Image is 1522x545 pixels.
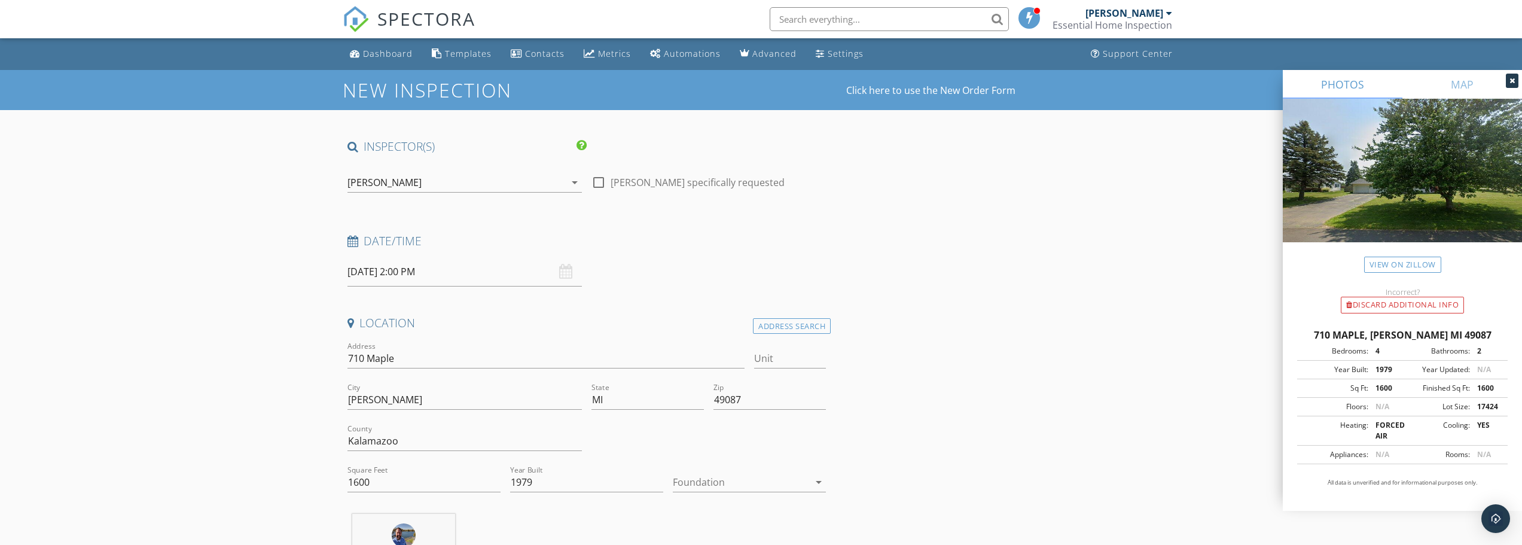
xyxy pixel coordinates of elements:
div: YES [1470,420,1504,442]
div: Appliances: [1301,449,1368,460]
div: Rooms: [1402,449,1470,460]
a: Support Center [1086,43,1178,65]
div: Discard Additional info [1341,297,1464,313]
span: N/A [1477,449,1491,459]
div: Lot Size: [1402,401,1470,412]
div: Templates [445,48,492,59]
span: N/A [1375,401,1389,412]
a: Templates [427,43,496,65]
h1: New Inspection [343,80,608,101]
div: 17424 [1470,401,1504,412]
a: View on Zillow [1364,257,1441,273]
div: [PERSON_NAME] [1085,7,1163,19]
div: Dashboard [363,48,413,59]
div: Heating: [1301,420,1368,442]
div: Automations [664,48,721,59]
div: Incorrect? [1283,287,1522,297]
h4: Location [347,315,826,331]
h4: Date/Time [347,233,826,249]
div: Bathrooms: [1402,346,1470,357]
span: SPECTORA [377,6,475,31]
img: The Best Home Inspection Software - Spectora [343,6,369,32]
span: N/A [1477,364,1491,375]
span: N/A [1375,449,1389,459]
p: All data is unverified and for informational purposes only. [1297,479,1508,487]
div: Floors: [1301,401,1368,412]
div: Year Built: [1301,364,1368,375]
div: Finished Sq Ft: [1402,383,1470,394]
div: Open Intercom Messenger [1481,504,1510,533]
div: Cooling: [1402,420,1470,442]
a: Click here to use the New Order Form [846,86,1015,95]
a: Advanced [735,43,801,65]
div: Essential Home Inspection [1053,19,1172,31]
a: Settings [811,43,868,65]
div: FORCED AIR [1368,420,1402,442]
div: 2 [1470,346,1504,357]
a: PHOTOS [1283,70,1402,99]
a: Contacts [506,43,569,65]
div: [PERSON_NAME] [347,177,422,188]
div: 4 [1368,346,1402,357]
div: Metrics [598,48,631,59]
a: SPECTORA [343,16,475,41]
div: 710 Maple, [PERSON_NAME] MI 49087 [1297,328,1508,342]
div: Year Updated: [1402,364,1470,375]
i: arrow_drop_down [568,175,582,190]
input: Search everything... [770,7,1009,31]
a: Automations (Basic) [645,43,725,65]
a: MAP [1402,70,1522,99]
a: Dashboard [345,43,417,65]
div: Advanced [752,48,797,59]
div: 1600 [1470,383,1504,394]
i: arrow_drop_down [812,475,826,489]
div: Settings [828,48,864,59]
div: Support Center [1103,48,1173,59]
div: 1979 [1368,364,1402,375]
div: Address Search [753,318,831,334]
img: streetview [1283,99,1522,271]
input: Select date [347,257,582,287]
div: Bedrooms: [1301,346,1368,357]
a: Metrics [579,43,636,65]
label: [PERSON_NAME] specifically requested [611,176,785,188]
div: Sq Ft: [1301,383,1368,394]
h4: INSPECTOR(S) [347,139,587,154]
div: Contacts [525,48,565,59]
div: 1600 [1368,383,1402,394]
